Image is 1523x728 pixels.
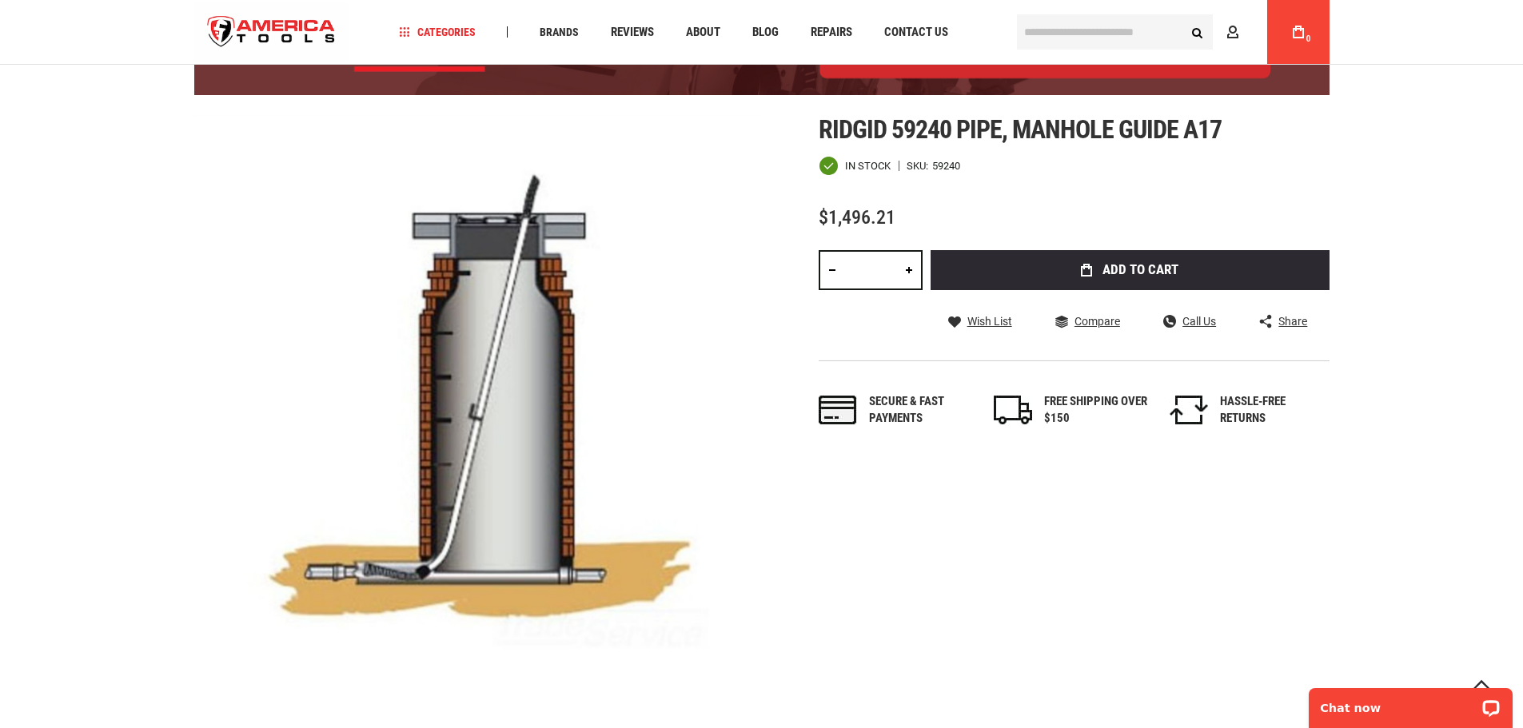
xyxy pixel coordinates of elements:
[819,156,891,176] div: Availability
[1306,34,1311,43] span: 0
[399,26,476,38] span: Categories
[931,250,1330,290] button: Add to Cart
[194,115,762,682] img: RIDGID 59240 PIPE, MANHOLE GUIDE A17
[877,22,955,43] a: Contact Us
[948,314,1012,328] a: Wish List
[745,22,786,43] a: Blog
[1044,393,1148,428] div: FREE SHIPPING OVER $150
[540,26,579,38] span: Brands
[803,22,859,43] a: Repairs
[1102,263,1178,276] span: Add to Cart
[1182,17,1213,47] button: Search
[907,161,932,171] strong: SKU
[194,2,349,62] img: America Tools
[967,316,1012,327] span: Wish List
[1163,314,1216,328] a: Call Us
[1074,316,1120,327] span: Compare
[819,396,857,424] img: payments
[932,161,960,171] div: 59240
[1055,314,1120,328] a: Compare
[1298,678,1523,728] iframe: LiveChat chat widget
[1182,316,1216,327] span: Call Us
[604,22,661,43] a: Reviews
[845,161,891,171] span: In stock
[194,2,349,62] a: store logo
[819,206,895,229] span: $1,496.21
[869,393,973,428] div: Secure & fast payments
[686,26,720,38] span: About
[1220,393,1324,428] div: HASSLE-FREE RETURNS
[884,26,948,38] span: Contact Us
[1170,396,1208,424] img: returns
[994,396,1032,424] img: shipping
[611,26,654,38] span: Reviews
[392,22,483,43] a: Categories
[819,114,1222,145] span: Ridgid 59240 pipe, manhole guide a17
[811,26,852,38] span: Repairs
[532,22,586,43] a: Brands
[679,22,728,43] a: About
[752,26,779,38] span: Blog
[1278,316,1307,327] span: Share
